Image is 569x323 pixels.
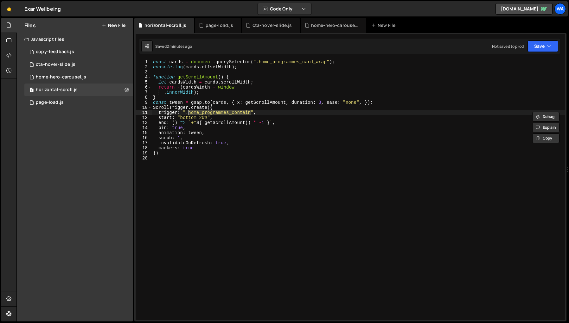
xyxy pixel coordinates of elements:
[36,62,75,67] div: cta-hover-slide.js
[136,90,152,95] div: 7
[136,75,152,80] div: 4
[136,140,152,146] div: 17
[136,146,152,151] div: 18
[311,22,359,28] div: home-hero-carousel.js
[24,96,133,109] div: 16122/44105.js
[136,100,152,105] div: 9
[136,85,152,90] div: 6
[253,22,292,28] div: cta-hover-slide.js
[136,135,152,140] div: 16
[24,58,133,71] div: 16122/44019.js
[136,156,152,161] div: 20
[36,74,86,80] div: home-hero-carousel.js
[495,3,553,15] a: [DOMAIN_NAME]
[36,87,78,93] div: horizontal-scroll.js
[527,40,558,52] button: Save
[36,49,74,55] div: copy-feedback.js
[258,3,311,15] button: Code Only
[24,5,61,13] div: Exar Wellbeing
[136,95,152,100] div: 8
[136,130,152,135] div: 15
[17,33,133,46] div: Javascript files
[136,151,152,156] div: 19
[155,44,192,49] div: Saved
[102,23,125,28] button: New File
[532,134,559,143] button: Copy
[206,22,233,28] div: page-load.js
[36,100,64,105] div: page-load.js
[136,65,152,70] div: 2
[136,110,152,115] div: 11
[24,46,133,58] div: 16122/43314.js
[24,84,133,96] div: 16122/45071.js
[532,123,559,132] button: Explain
[371,22,398,28] div: New File
[24,71,133,84] div: 16122/43585.js
[532,112,559,121] button: Debug
[492,44,524,49] div: Not saved to prod
[554,3,566,15] a: wa
[136,115,152,120] div: 12
[144,22,186,28] div: horizontal-scroll.js
[30,88,34,93] span: 1
[136,59,152,65] div: 1
[136,105,152,110] div: 10
[136,70,152,75] div: 3
[136,120,152,125] div: 13
[136,80,152,85] div: 5
[167,44,192,49] div: 2 minutes ago
[24,22,36,29] h2: Files
[136,125,152,130] div: 14
[1,1,17,16] a: 🤙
